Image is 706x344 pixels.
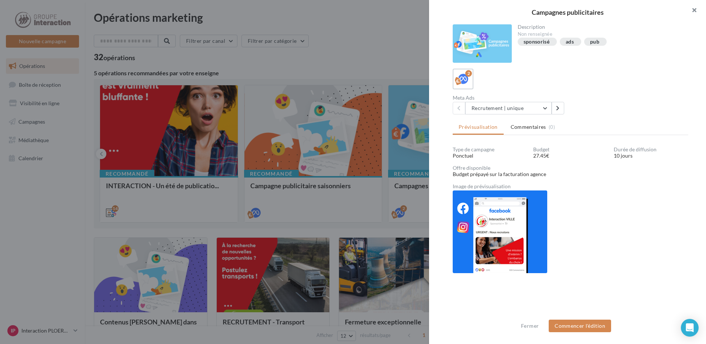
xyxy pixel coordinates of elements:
[549,320,611,332] button: Commencer l'édition
[518,24,683,30] div: Description
[465,70,472,77] div: 2
[524,39,550,45] div: sponsorisé
[549,124,555,130] span: (0)
[518,321,542,330] button: Fermer
[453,165,688,171] div: Offre disponible
[614,147,688,152] div: Durée de diffusion
[453,184,688,189] div: Image de prévisualisation
[518,31,683,38] div: Non renseignée
[465,102,552,114] button: Recrutement | unique
[511,123,546,131] span: Commentaires
[533,147,608,152] div: Budget
[453,95,568,100] div: Meta Ads
[453,171,688,178] div: Budget prépayé sur la facturation agence
[681,319,699,337] div: Open Intercom Messenger
[441,9,694,16] div: Campagnes publicitaires
[453,147,527,152] div: Type de campagne
[614,152,688,159] div: 10 jours
[590,39,599,45] div: pub
[566,39,574,45] div: ads
[453,152,527,159] div: Ponctuel
[453,190,547,273] img: 008b87f00d921ddecfa28f1c35eec23d.png
[533,152,608,159] div: 27.45€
